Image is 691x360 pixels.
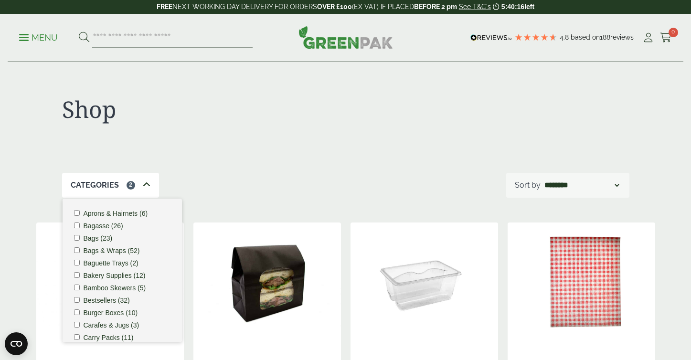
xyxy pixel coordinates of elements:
span: 188 [600,33,610,41]
span: reviews [610,33,634,41]
span: left [524,3,534,11]
p: Menu [19,32,58,43]
label: Carafes & Jugs (3) [84,322,139,328]
button: Open CMP widget [5,332,28,355]
i: Cart [660,33,672,42]
label: Carry Packs (11) [84,334,134,341]
label: Aprons & Hairnets (6) [84,210,148,217]
i: My Account [642,33,654,42]
span: 5:40:16 [501,3,524,11]
label: Bamboo Skewers (5) [84,285,146,291]
a: See T&C's [459,3,491,11]
label: Baguette Trays (2) [84,260,138,266]
strong: BEFORE 2 pm [414,3,457,11]
p: Sort by [515,180,541,191]
strong: OVER £100 [317,3,352,11]
label: Burger Boxes (10) [84,309,138,316]
a: 0 [660,31,672,45]
img: Laminated Black Sandwich Bag [193,222,341,342]
a: Menu [19,32,58,42]
span: 0 [669,28,678,37]
img: Laminated Kraft Sandwich Bag [36,222,184,342]
img: Red Gingham Greaseproof Paper-0 [508,222,655,342]
label: Bags & Wraps (52) [84,247,140,254]
img: GreenPak Supplies [298,26,393,49]
label: Bagasse (26) [84,222,123,229]
label: Bakery Supplies (12) [84,272,146,279]
strong: FREE [157,3,172,11]
span: 4.8 [560,33,571,41]
label: Bestsellers (32) [84,297,130,304]
span: Based on [571,33,600,41]
select: Shop order [542,180,621,191]
h1: Shop [62,95,346,123]
div: 4.79 Stars [514,33,557,42]
img: REVIEWS.io [470,34,512,41]
span: 2 [127,181,135,190]
img: Plastic Sandwich Bag insert [351,222,498,342]
p: Categories [71,180,119,191]
label: Bags (23) [84,235,113,242]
